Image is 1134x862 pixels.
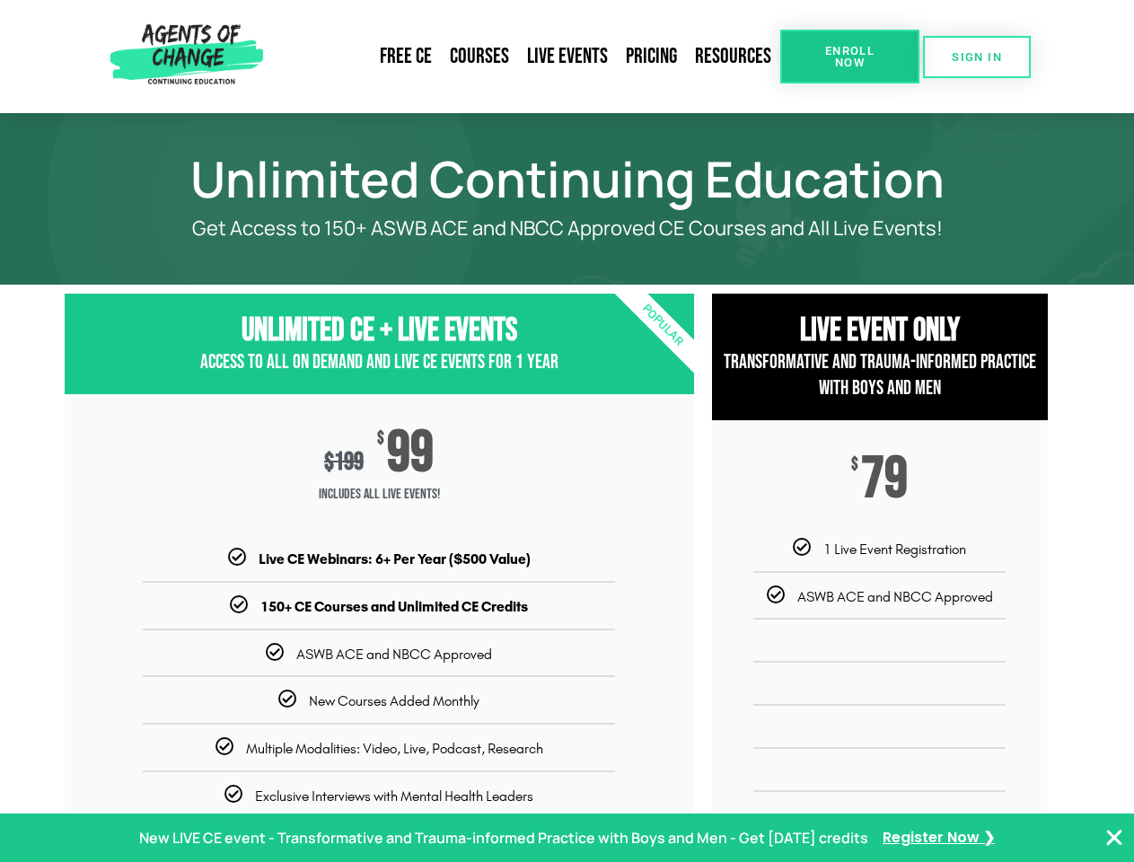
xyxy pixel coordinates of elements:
p: New LIVE CE event - Transformative and Trauma-informed Practice with Boys and Men - Get [DATE] cr... [139,825,868,851]
span: New Courses Added Monthly [309,692,479,709]
p: Get Access to 150+ ASWB ACE and NBCC Approved CE Courses and All Live Events! [127,217,1007,240]
a: Free CE [371,36,441,77]
nav: Menu [270,36,780,77]
span: ASWB ACE and NBCC Approved [296,646,492,663]
span: 79 [861,456,908,503]
a: Live Events [518,36,617,77]
a: Enroll Now [780,30,919,84]
span: Multiple Modalities: Video, Live, Podcast, Research [246,740,543,757]
span: $ [851,456,858,474]
span: Access to All On Demand and Live CE Events for 1 year [200,350,558,374]
span: 1 Live Event Registration [823,541,966,558]
b: 150+ CE Courses and Unlimited CE Credits [260,598,528,615]
span: SIGN IN [952,51,1002,63]
button: Close Banner [1103,827,1125,849]
b: Live CE Webinars: 6+ Per Year ($500 Value) [259,550,531,567]
h3: Unlimited CE + Live Events [65,312,694,350]
div: 199 [324,447,364,477]
a: Register Now ❯ [883,825,995,851]
h3: Live Event Only [712,312,1048,350]
span: Transformative and Trauma-informed Practice with Boys and Men [724,350,1036,400]
h1: Unlimited Continuing Education [56,158,1079,199]
a: Courses [441,36,518,77]
span: 99 [387,430,434,477]
span: $ [324,447,334,477]
span: Includes ALL Live Events! [65,477,694,513]
span: Exclusive Interviews with Mental Health Leaders [255,787,533,805]
span: ASWB ACE and NBCC Approved [797,588,993,605]
span: Enroll Now [809,45,891,68]
a: Resources [686,36,780,77]
span: $ [377,430,384,448]
a: Pricing [617,36,686,77]
div: Popular [558,222,766,429]
a: SIGN IN [923,36,1031,78]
